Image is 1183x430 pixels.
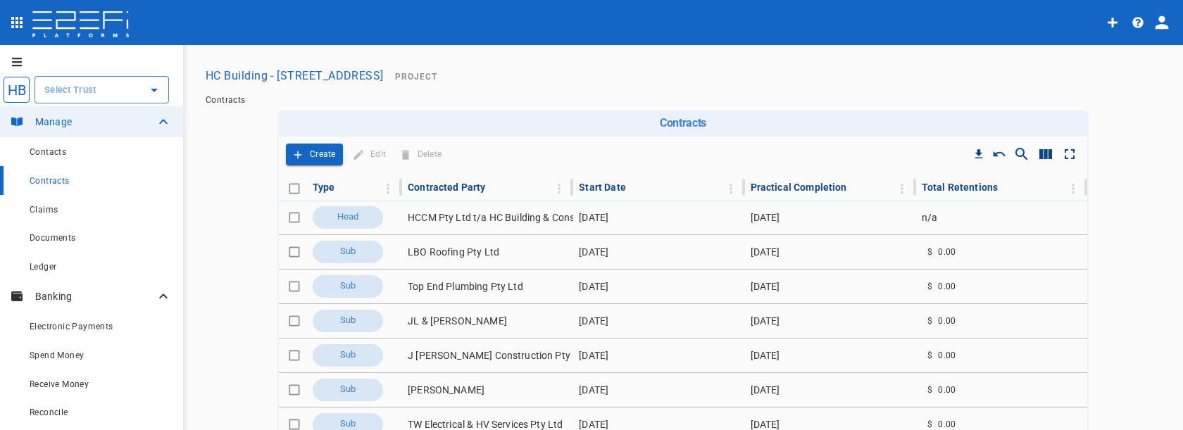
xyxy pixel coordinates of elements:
[916,201,1087,234] td: n/a
[35,115,155,129] p: Manage
[284,346,304,365] span: Toggle select row
[745,373,916,407] td: [DATE]
[313,179,335,196] div: Type
[938,247,956,257] span: 0.00
[720,177,742,200] button: Column Actions
[329,210,368,224] span: Head
[332,314,364,327] span: Sub
[35,289,155,303] p: Banking
[30,407,68,417] span: Reconcile
[408,179,485,196] div: Contracted Party
[927,385,932,395] span: $
[402,373,573,407] td: [PERSON_NAME]
[347,144,392,165] span: Edit
[579,179,626,196] div: Start Date
[284,208,304,227] span: Toggle select row
[938,385,956,395] span: 0.00
[989,144,1010,165] button: Reset Sorting
[969,144,989,164] button: Download CSV
[30,379,89,389] span: Receive Money
[927,316,932,326] span: $
[938,350,956,360] span: 0.00
[206,95,246,105] a: Contracts
[402,339,573,372] td: J [PERSON_NAME] Construction Pty Ltd
[573,304,744,338] td: [DATE]
[284,242,304,262] span: Toggle select row
[927,419,932,429] span: $
[30,350,84,360] span: Spend Money
[30,322,113,331] span: Electronic Payments
[751,179,847,196] div: Practical Completion
[745,235,916,269] td: [DATE]
[1010,142,1034,166] button: Show/Hide search
[745,304,916,338] td: [DATE]
[286,144,343,165] span: Add
[402,235,573,269] td: LBO Roofing Pty Ltd
[745,270,916,303] td: [DATE]
[922,179,998,196] div: Total Retentions
[332,279,364,293] span: Sub
[402,201,573,234] td: HCCM Pty Ltd t/a HC Building & Construction
[144,80,164,100] button: Open
[41,82,142,97] input: Select Trust
[927,247,932,257] span: $
[286,144,343,165] button: Create
[30,205,58,215] span: Claims
[310,146,336,163] p: Create
[30,176,70,186] span: Contracts
[397,144,446,165] span: Delete
[332,348,364,362] span: Sub
[332,383,364,396] span: Sub
[927,350,932,360] span: $
[573,373,744,407] td: [DATE]
[284,311,304,331] span: Toggle select row
[4,77,30,103] div: HB
[283,116,1083,129] h6: Contracts
[573,339,744,372] td: [DATE]
[891,177,913,200] button: Column Actions
[206,95,1160,105] nav: breadcrumb
[402,270,573,303] td: Top End Plumbing Pty Ltd
[284,179,304,198] span: Toggle select all
[573,235,744,269] td: [DATE]
[402,304,573,338] td: JL & [PERSON_NAME]
[284,380,304,400] span: Toggle select row
[1058,142,1082,166] button: Toggle full screen
[332,245,364,258] span: Sub
[30,147,66,157] span: Contacts
[927,282,932,291] span: $
[1062,177,1084,200] button: Column Actions
[938,419,956,429] span: 0.00
[1034,142,1058,166] button: Show/Hide columns
[745,201,916,234] td: [DATE]
[284,277,304,296] span: Toggle select row
[573,201,744,234] td: [DATE]
[30,233,76,243] span: Documents
[548,177,570,200] button: Column Actions
[395,72,437,82] span: Project
[938,316,956,326] span: 0.00
[938,282,956,291] span: 0.00
[200,62,389,89] button: HC Building - [STREET_ADDRESS]
[30,262,56,272] span: Ledger
[377,177,399,200] button: Column Actions
[745,339,916,372] td: [DATE]
[573,270,744,303] td: [DATE]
